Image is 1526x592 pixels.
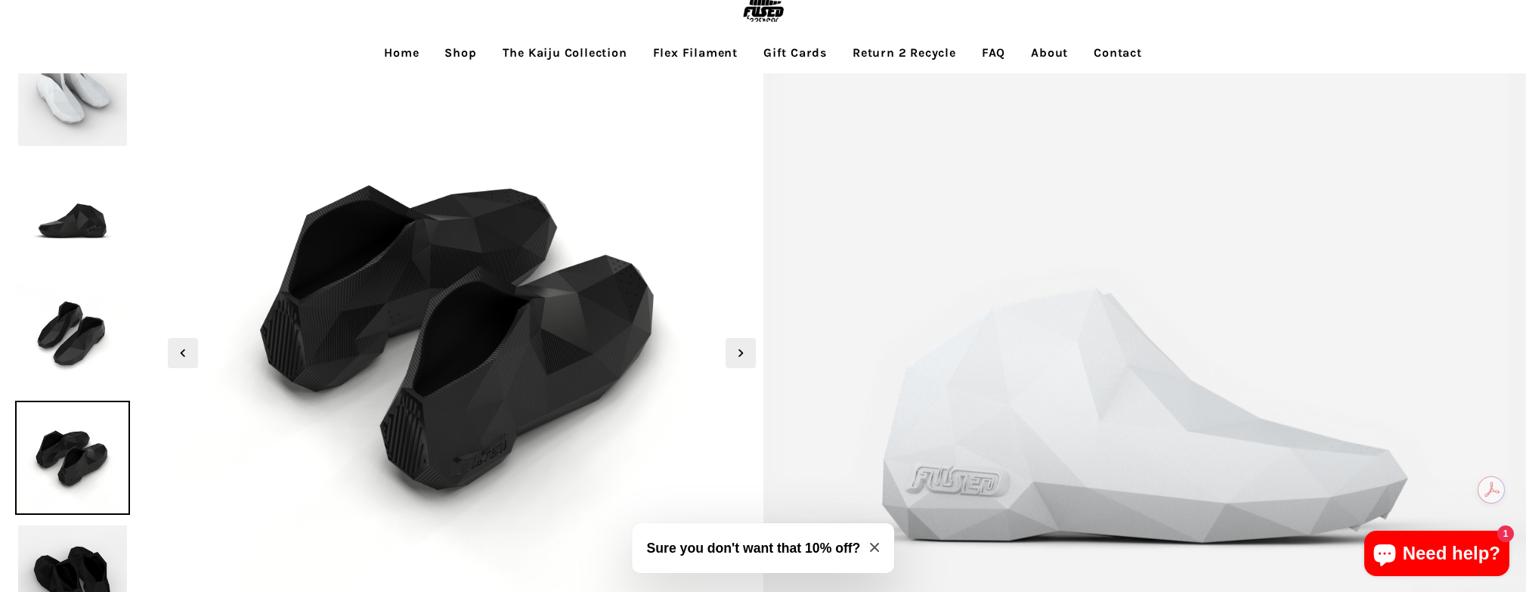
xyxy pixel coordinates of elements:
[15,278,130,393] img: [3D printed Shoes] - lightweight custom 3dprinted shoes sneakers sandals fused footwear
[726,338,756,368] div: Next slide
[970,34,1017,72] a: FAQ
[373,34,430,72] a: Home
[1082,34,1153,72] a: Contact
[1360,531,1514,580] inbox-online-store-chat: Shopify online store chat
[15,157,130,271] img: [3D printed Shoes] - lightweight custom 3dprinted shoes sneakers sandals fused footwear
[15,34,130,149] img: [3D printed Shoes] - lightweight custom 3dprinted shoes sneakers sandals fused footwear
[491,34,639,72] a: The Kaiju Collection
[841,34,967,72] a: Return 2 Recycle
[752,34,838,72] a: Gift Cards
[1020,34,1079,72] a: About
[642,34,749,72] a: Flex Filament
[15,401,130,516] img: [3D printed Shoes] - lightweight custom 3dprinted shoes sneakers sandals fused footwear
[168,338,198,368] div: Previous slide
[433,34,488,72] a: Shop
